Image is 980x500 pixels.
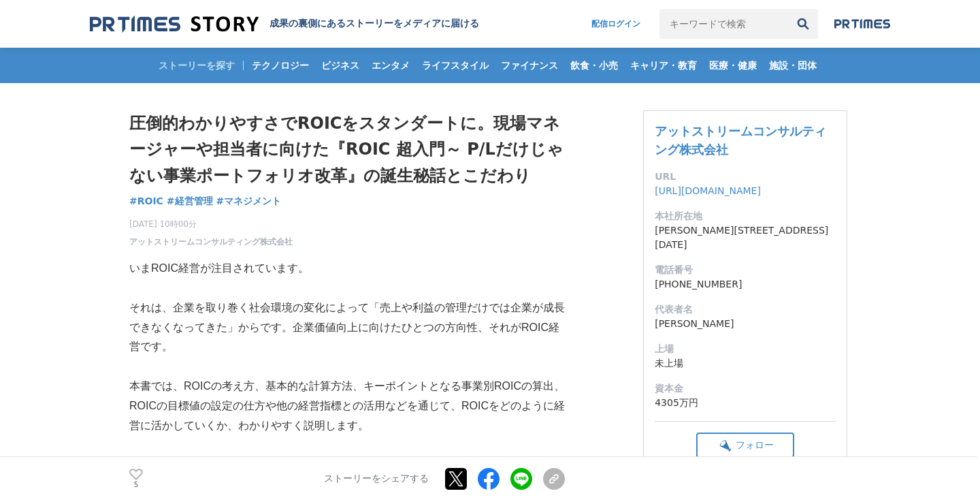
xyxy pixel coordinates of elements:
[655,170,836,184] dt: URL
[655,356,836,371] dd: 未上場
[129,218,293,230] span: [DATE] 10時00分
[167,195,213,207] span: #経営管理
[129,194,163,208] a: #ROIC
[129,236,293,248] a: アットストリームコンサルティング株式会社
[655,124,826,157] a: アットストリームコンサルティング株式会社
[216,194,281,208] a: #マネジメント
[625,48,702,83] a: キャリア・教育
[655,317,836,331] dd: [PERSON_NAME]
[704,48,762,83] a: 医療・健康
[416,59,494,72] span: ライフスタイル
[704,59,762,72] span: 医療・健康
[167,194,213,208] a: #経営管理
[655,263,836,277] dt: 電話番号
[316,59,365,72] span: ビジネス
[578,9,654,39] a: 配信ログイン
[366,59,415,72] span: エンタメ
[655,185,761,196] a: [URL][DOMAIN_NAME]
[90,15,479,33] a: 成果の裏側にあるストーリーをメディアに届ける 成果の裏側にあるストーリーをメディアに届ける
[655,209,836,223] dt: 本社所在地
[316,48,365,83] a: ビジネス
[788,9,818,39] button: 検索
[764,59,822,72] span: 施設・団体
[366,48,415,83] a: エンタメ
[625,59,702,72] span: キャリア・教育
[324,473,429,485] p: ストーリーをシェアする
[129,455,565,475] p: 会計の専門家ではない方にも、ROIC経営の本質が理解いただけます。
[246,48,314,83] a: テクノロジー
[764,48,822,83] a: 施設・団体
[659,9,788,39] input: キーワードで検索
[495,59,563,72] span: ファイナンス
[834,18,890,29] img: prtimes
[655,223,836,252] dd: [PERSON_NAME][STREET_ADDRESS][DATE]
[216,195,281,207] span: #マネジメント
[246,59,314,72] span: テクノロジー
[655,277,836,292] dd: [PHONE_NUMBER]
[129,377,565,435] p: 本書では、ROICの考え方、基本的な計算方法、キーポイントとなる事業別ROICの算出、ROICの目標値の設定の仕方や他の経営指標との活用などを通じて、ROICをどのように経営に活かしていくか、わ...
[129,110,565,189] h1: 圧倒的わかりやすさでROICをスタンダートに。現場マネージャーや担当者に向けた『ROIC 超入門～ P/Lだけじゃない事業ポートフォリオ改革』の誕生秘話とこだわり
[129,298,565,357] p: それは、企業を取り巻く社会環境の変化によって「売上や利益の管理だけでは企業が成長できなくなってきた」からです。企業価値向上に向けたひとつの方向性、それがROIC経営です。
[129,195,163,207] span: #ROIC
[696,433,794,458] button: フォロー
[655,302,836,317] dt: 代表者名
[129,259,565,279] p: いまROIC経営が注目されています。
[565,59,623,72] span: 飲食・小売
[655,396,836,410] dd: 4305万円
[129,482,143,488] p: 5
[655,342,836,356] dt: 上場
[90,15,259,33] img: 成果の裏側にあるストーリーをメディアに届ける
[269,18,479,30] h2: 成果の裏側にあるストーリーをメディアに届ける
[416,48,494,83] a: ライフスタイル
[495,48,563,83] a: ファイナンス
[565,48,623,83] a: 飲食・小売
[655,381,836,396] dt: 資本金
